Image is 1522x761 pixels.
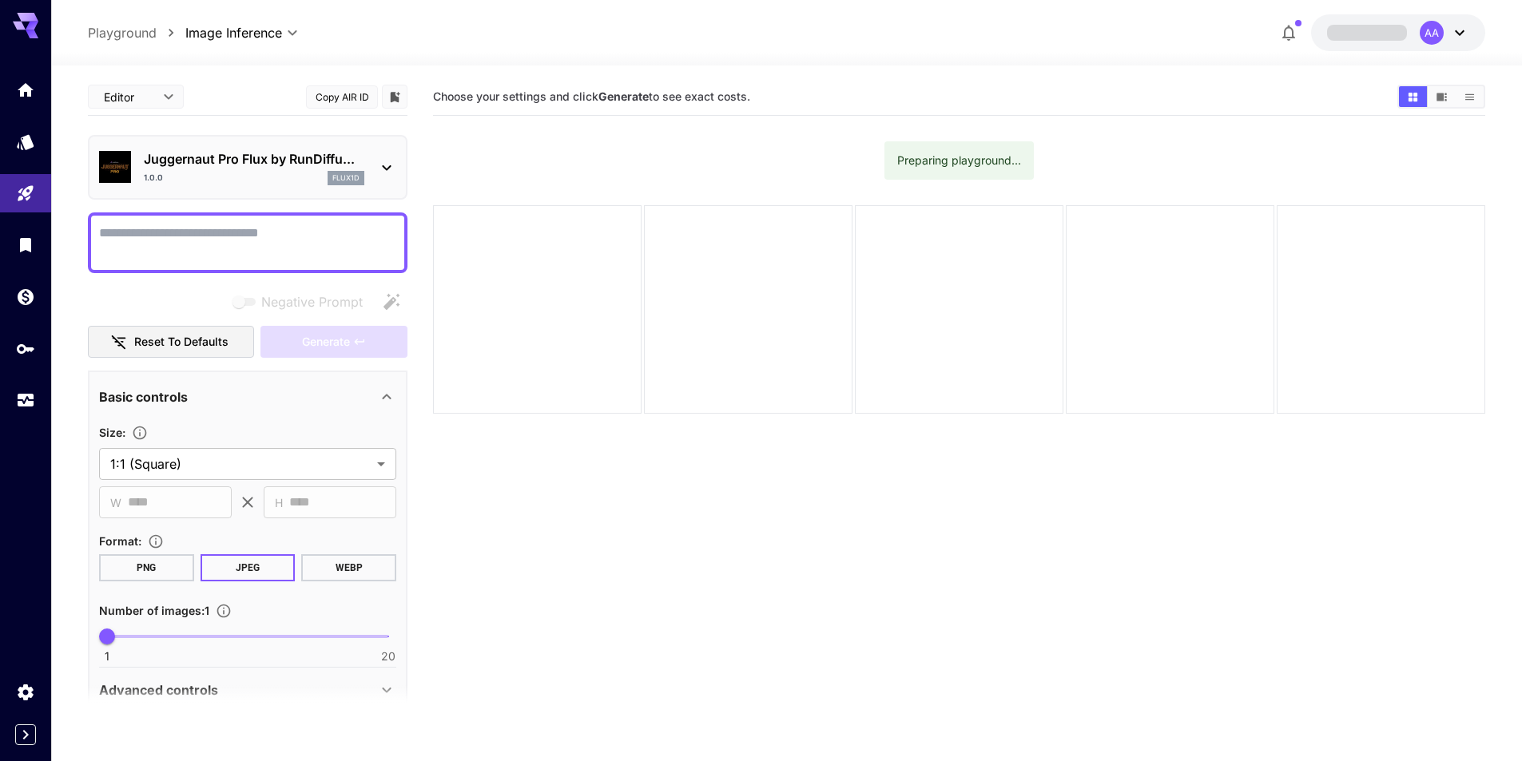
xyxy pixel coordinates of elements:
[99,554,194,581] button: PNG
[16,287,35,307] div: Wallet
[433,89,750,103] span: Choose your settings and click to see exact costs.
[16,682,35,702] div: Settings
[201,554,296,581] button: JPEG
[16,339,35,359] div: API Keys
[99,671,396,709] div: Advanced controls
[301,554,396,581] button: WEBP
[1420,21,1444,45] div: AA
[209,603,238,619] button: Specify how many images to generate in a single request. Each image generation will be charged se...
[306,85,378,109] button: Copy AIR ID
[88,23,157,42] a: Playground
[1311,14,1485,51] button: AA
[381,648,395,664] span: 20
[88,326,254,359] button: Reset to defaults
[144,172,163,184] p: 1.0.0
[332,172,360,184] p: flux1d
[16,132,35,152] div: Models
[110,493,121,512] span: W
[16,184,35,204] div: Playground
[261,292,363,311] span: Negative Prompt
[105,648,109,664] span: 1
[99,387,188,406] p: Basic controls
[16,235,35,255] div: Library
[16,390,35,410] div: Usage
[1456,86,1484,107] button: Show images in list view
[99,604,209,617] span: Number of images : 1
[897,146,1021,175] div: Preparing playground...
[1399,86,1427,107] button: Show images in grid view
[110,454,371,474] span: 1:1 (Square)
[15,724,36,745] button: Expand sidebar
[185,23,282,42] span: Image Inference
[99,426,125,439] span: Size :
[99,143,396,192] div: Juggernaut Pro Flux by RunDiffu...1.0.0flux1d
[104,89,153,105] span: Editor
[1397,85,1485,109] div: Show images in grid viewShow images in video viewShow images in list view
[275,493,283,512] span: H
[16,80,35,100] div: Home
[1428,86,1456,107] button: Show images in video view
[144,149,364,168] p: Juggernaut Pro Flux by RunDiffu...
[88,23,185,42] nav: breadcrumb
[229,291,376,311] span: Negative prompts are not compatible with the selected model.
[99,680,218,700] p: Advanced controls
[99,378,396,416] div: Basic controls
[598,89,649,103] b: Generate
[99,534,141,548] span: Format :
[387,87,402,106] button: Add to library
[141,533,170,549] button: Choose the file format for the output image.
[125,425,154,441] button: Adjust the dimensions of the generated image by specifying its width and height in pixels, or sel...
